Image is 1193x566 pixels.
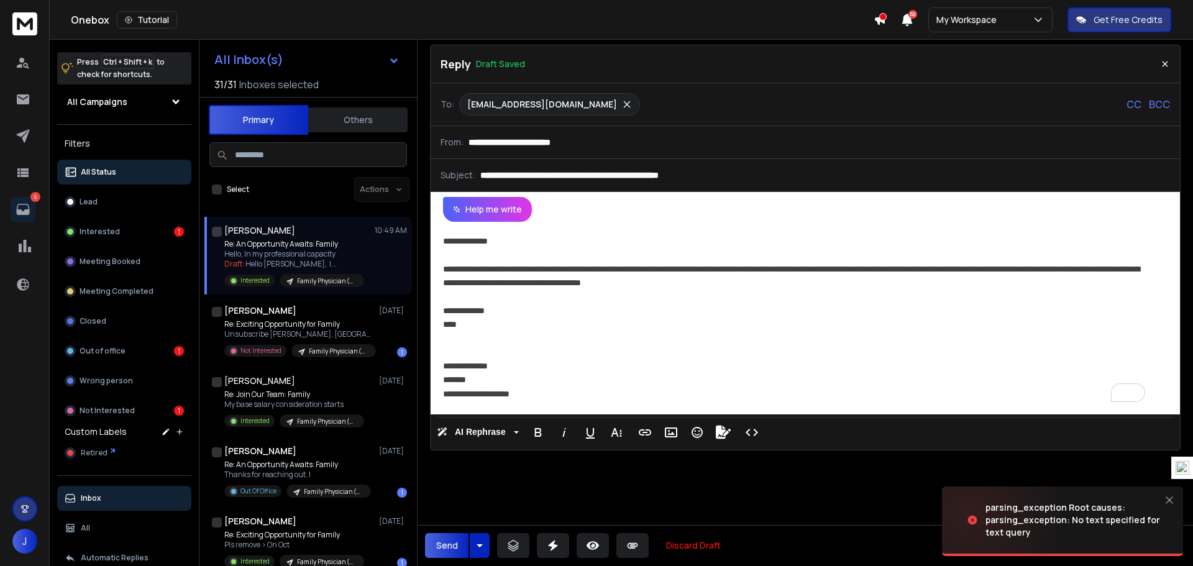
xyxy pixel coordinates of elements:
[77,56,165,81] p: Press to check for shortcuts.
[452,427,508,437] span: AI Rephrase
[224,258,244,269] span: Draft:
[308,106,408,134] button: Others
[441,169,475,181] p: Subject:
[240,346,281,355] p: Not Interested
[80,346,126,356] p: Out of office
[297,417,357,426] p: Family Physician (MA-0028)
[224,375,295,387] h1: [PERSON_NAME]
[80,286,153,296] p: Meeting Completed
[245,258,337,269] span: Hello [PERSON_NAME], I ...
[434,420,521,445] button: AI Rephrase
[174,227,184,237] div: 1
[656,533,731,558] button: Discard Draft
[425,533,469,558] button: Send
[57,160,191,185] button: All Status
[936,14,1002,26] p: My Workspace
[397,488,407,498] div: 1
[57,368,191,393] button: Wrong person
[65,426,127,438] h3: Custom Labels
[240,416,270,426] p: Interested
[379,376,407,386] p: [DATE]
[1067,7,1171,32] button: Get Free Credits
[443,197,532,222] button: Help me write
[379,516,407,526] p: [DATE]
[57,249,191,274] button: Meeting Booked
[431,222,1167,414] div: To enrich screen reader interactions, please activate Accessibility in Grammarly extension settings
[81,493,101,503] p: Inbox
[57,279,191,304] button: Meeting Completed
[297,276,357,286] p: Family Physician (MA-0028)
[30,192,40,202] p: 6
[467,98,617,111] p: [EMAIL_ADDRESS][DOMAIN_NAME]
[81,523,90,533] p: All
[224,470,371,480] p: Thanks for reaching out. I
[224,399,364,409] p: My base salary consideration starts
[224,445,296,457] h1: [PERSON_NAME]
[204,47,409,72] button: All Inbox(s)
[57,339,191,363] button: Out of office1
[224,390,364,399] p: Re: Join Our Team: Family
[214,77,237,92] span: 31 / 31
[80,316,106,326] p: Closed
[224,239,364,249] p: Re: An Opportunity Awaits: Family
[240,557,270,566] p: Interested
[57,486,191,511] button: Inbox
[71,11,874,29] div: Onebox
[908,10,917,19] span: 50
[81,167,116,177] p: All Status
[240,276,270,285] p: Interested
[57,135,191,152] h3: Filters
[985,501,1168,539] div: parsing_exception Root causes: parsing_exception: No text specified for text query
[57,440,191,465] button: Retired
[117,11,177,29] button: Tutorial
[80,376,133,386] p: Wrong person
[81,448,107,458] span: Retired
[605,420,628,445] button: More Text
[209,105,308,135] button: Primary
[174,406,184,416] div: 1
[57,516,191,541] button: All
[379,446,407,456] p: [DATE]
[57,219,191,244] button: Interested1
[224,249,364,259] p: Hello, In my professional capacity
[224,224,295,237] h1: [PERSON_NAME]
[304,487,363,496] p: Family Physician (MA-0028)
[441,55,471,73] p: Reply
[224,540,364,550] p: Pls remove > On Oct
[224,530,364,540] p: Re: Exciting Opportunity for Family
[942,486,1066,554] img: image
[441,136,464,148] p: From:
[174,346,184,356] div: 1
[224,460,371,470] p: Re: An Opportunity Awaits: Family
[81,553,149,563] p: Automatic Replies
[224,319,373,329] p: Re: Exciting Opportunity for Family
[379,306,407,316] p: [DATE]
[80,227,120,237] p: Interested
[57,398,191,423] button: Not Interested1
[397,347,407,357] div: 1
[57,89,191,114] button: All Campaigns
[240,486,277,496] p: Out Of Office
[476,58,525,70] p: Draft Saved
[227,185,249,194] label: Select
[224,515,296,527] h1: [PERSON_NAME]
[11,197,35,222] a: 6
[214,53,283,66] h1: All Inbox(s)
[552,420,576,445] button: Italic (Ctrl+I)
[80,197,98,207] p: Lead
[441,98,454,111] p: To:
[239,77,319,92] h3: Inboxes selected
[224,304,296,317] h1: [PERSON_NAME]
[12,529,37,554] button: J
[80,406,135,416] p: Not Interested
[224,329,373,339] p: Unsubscribe [PERSON_NAME], [GEOGRAPHIC_DATA],
[57,309,191,334] button: Closed
[101,55,154,69] span: Ctrl + Shift + k
[80,257,140,267] p: Meeting Booked
[67,96,127,108] h1: All Campaigns
[309,347,368,356] p: Family Physician (MA-0028)
[1149,97,1170,112] p: BCC
[375,226,407,235] p: 10:49 AM
[1127,97,1141,112] p: CC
